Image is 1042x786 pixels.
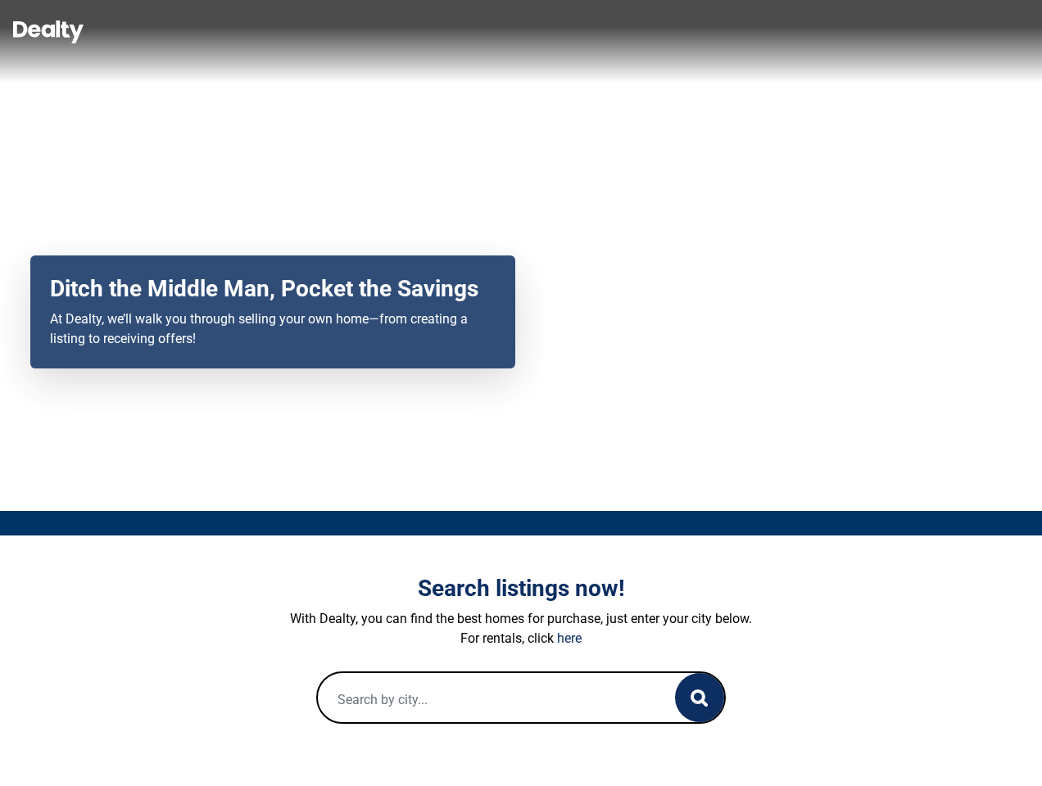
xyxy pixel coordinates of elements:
a: here [557,630,582,646]
p: At Dealty, we’ll walk you through selling your own home—from creating a listing to receiving offers! [50,309,496,349]
img: Dealty - Buy, Sell & Rent Homes [13,20,84,43]
input: Search by city... [318,673,642,725]
iframe: Intercom live chat [986,730,1026,770]
h3: Search listings now! [66,575,976,603]
p: With Dealty, you can find the best homes for purchase, just enter your city below. [66,609,976,629]
p: For rentals, click [66,629,976,648]
h2: Ditch the Middle Man, Pocket the Savings [50,275,496,303]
